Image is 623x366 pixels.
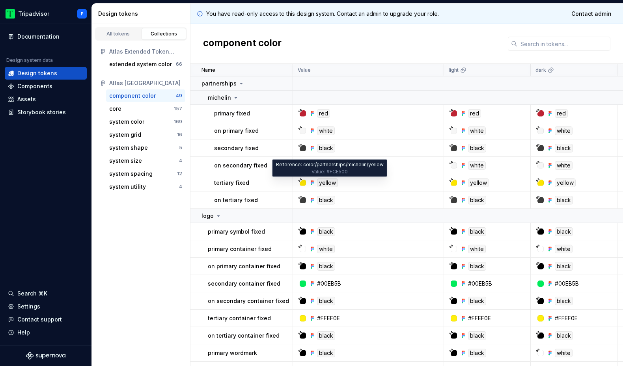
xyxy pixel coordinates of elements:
[214,162,267,169] p: on secondary fixed
[109,118,144,126] div: system color
[468,349,486,357] div: black
[109,157,142,165] div: system size
[18,10,49,18] div: Tripadvisor
[468,245,486,253] div: white
[17,69,57,77] div: Design tokens
[106,128,185,141] button: system grid16
[26,352,65,360] svg: Supernova Logo
[555,314,578,322] div: #FFEF0E
[179,145,182,151] div: 5
[179,158,182,164] div: 4
[106,141,185,154] a: system shape5
[109,79,182,87] div: Atlas [GEOGRAPHIC_DATA]
[468,109,481,118] div: red
[571,10,612,18] span: Contact admin
[99,31,138,37] div: All tokens
[555,297,573,305] div: black
[2,5,90,22] button: TripadvisorP
[317,280,341,288] div: #00EB5B
[106,180,185,193] button: system utility4
[201,212,214,220] p: logo
[298,67,311,73] p: Value
[214,110,250,117] p: primary fixed
[5,93,87,106] a: Assets
[555,262,573,271] div: black
[174,106,182,112] div: 157
[17,329,30,336] div: Help
[555,109,568,118] div: red
[144,31,184,37] div: Collections
[81,11,84,17] div: P
[106,89,185,102] button: component color49
[468,144,486,152] div: black
[214,179,249,187] p: tertiary fixed
[468,196,486,204] div: black
[276,169,384,175] div: Value: #FCE500
[317,262,335,271] div: black
[201,67,215,73] p: Name
[317,178,338,187] div: yellow
[317,227,335,236] div: black
[106,167,185,180] a: system spacing12
[109,92,156,100] div: component color
[468,314,491,322] div: #FFEF0E
[109,183,146,191] div: system utility
[17,108,66,116] div: Storybook stories
[208,349,257,357] p: primary wordmark
[208,332,280,340] p: on tertiary container fixed
[17,82,52,90] div: Components
[106,58,185,71] button: extended system color66
[109,170,153,178] div: system spacing
[517,37,610,51] input: Search in tokens...
[555,227,573,236] div: black
[106,115,185,128] button: system color169
[5,313,87,326] button: Contact support
[468,161,486,170] div: white
[176,93,182,99] div: 49
[177,132,182,138] div: 16
[317,297,335,305] div: black
[206,10,439,18] p: You have read-only access to this design system. Contact an admin to upgrade your role.
[317,144,335,152] div: black
[535,67,546,73] p: dark
[555,196,573,204] div: black
[555,331,573,340] div: black
[98,10,187,18] div: Design tokens
[179,184,182,190] div: 4
[468,262,486,271] div: black
[449,67,459,73] p: light
[214,144,259,152] p: secondary fixed
[5,106,87,119] a: Storybook stories
[177,171,182,177] div: 12
[5,326,87,339] button: Help
[17,303,40,310] div: Settings
[106,154,185,167] button: system size4
[208,94,231,102] p: michelin
[5,80,87,93] a: Components
[176,61,182,67] div: 66
[208,314,271,322] p: tertiary container fixed
[468,331,486,340] div: black
[5,287,87,300] button: Search ⌘K
[468,280,492,288] div: #00EB5B
[555,161,573,170] div: white
[17,33,60,41] div: Documentation
[214,127,259,135] p: on primary fixed
[6,57,53,63] div: Design system data
[208,280,280,288] p: secondary container fixed
[555,126,573,135] div: white
[109,60,172,68] div: extended system color
[109,48,182,56] div: Atlas Extended Token Library
[174,119,182,125] div: 169
[468,227,486,236] div: black
[109,105,121,113] div: core
[317,126,335,135] div: white
[5,30,87,43] a: Documentation
[555,178,576,187] div: yellow
[106,102,185,115] button: core157
[317,245,335,253] div: white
